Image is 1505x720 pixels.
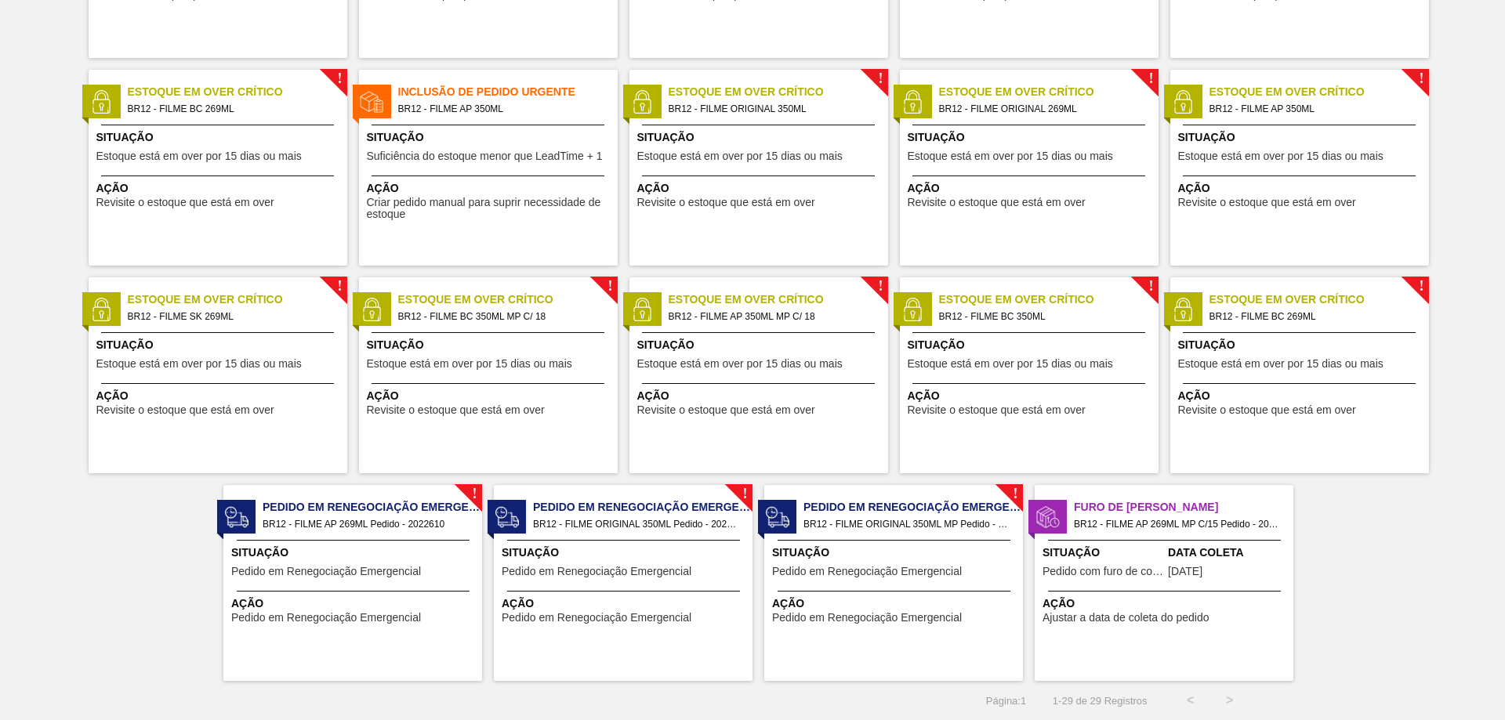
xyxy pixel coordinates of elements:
[908,180,1155,197] span: Ação
[533,499,752,516] span: Pedido em Renegociação Emergencial
[637,337,884,353] span: Situação
[398,291,618,308] span: Estoque em Over Crítico
[1178,180,1425,197] span: Ação
[1171,681,1210,720] button: <
[1419,280,1423,292] span: !
[89,298,113,321] img: status
[1178,388,1425,404] span: Ação
[803,516,1010,533] span: BR12 - FILME ORIGINAL 350ML MP Pedido - 2025638
[669,84,888,100] span: Estoque em Over Crítico
[231,612,421,624] span: Pedido em Renegociação Emergencial
[908,388,1155,404] span: Ação
[986,695,1026,707] span: Página : 1
[939,84,1159,100] span: Estoque em Over Crítico
[1148,280,1153,292] span: !
[1178,197,1356,208] span: Revisite o estoque que está em over
[263,499,482,516] span: Pedido em Renegociação Emergencial
[742,488,747,500] span: !
[939,100,1146,118] span: BR12 - FILME ORIGINAL 269ML
[1178,337,1425,353] span: Situação
[1043,612,1209,624] span: Ajustar a data de coleta do pedido
[1171,90,1195,114] img: status
[1013,488,1017,500] span: !
[337,73,342,85] span: !
[1043,566,1164,577] span: Pedido com furo de coleta
[128,291,347,308] span: Estoque em Over Crítico
[96,358,302,370] span: Estoque está em over por 15 dias ou mais
[1210,681,1249,720] button: >
[495,505,519,529] img: status
[878,280,883,292] span: !
[502,595,749,612] span: Ação
[225,505,248,529] img: status
[231,595,478,612] span: Ação
[637,180,884,197] span: Ação
[1209,100,1416,118] span: BR12 - FILME AP 350ML
[1209,291,1429,308] span: Estoque em Over Crítico
[367,358,572,370] span: Estoque está em over por 15 dias ou mais
[908,129,1155,146] span: Situação
[367,388,614,404] span: Ação
[772,545,1019,561] span: Situação
[1074,499,1293,516] span: Furo de Coleta
[1148,73,1153,85] span: !
[901,298,924,321] img: status
[96,388,343,404] span: Ação
[939,291,1159,308] span: Estoque em Over Crítico
[231,566,421,577] span: Pedido em Renegociação Emergencial
[96,150,302,162] span: Estoque está em over por 15 dias ou mais
[367,180,614,197] span: Ação
[1178,358,1384,370] span: Estoque está em over por 15 dias ou mais
[630,90,654,114] img: status
[502,545,749,561] span: Situação
[96,180,343,197] span: Ação
[1178,404,1356,416] span: Revisite o estoque que está em over
[1043,595,1289,612] span: Ação
[337,280,342,292] span: !
[630,298,654,321] img: status
[669,308,876,325] span: BR12 - FILME AP 350ML MP C/ 18
[360,298,383,321] img: status
[367,150,603,162] span: Suficiência do estoque menor que LeadTime + 1
[1209,308,1416,325] span: BR12 - FILME BC 269ML
[637,388,884,404] span: Ação
[360,90,383,114] img: status
[607,280,612,292] span: !
[367,337,614,353] span: Situação
[367,197,614,221] span: Criar pedido manual para suprir necessidade de estoque
[1209,84,1429,100] span: Estoque em Over Crítico
[96,129,343,146] span: Situação
[1419,73,1423,85] span: !
[939,308,1146,325] span: BR12 - FILME BC 350ML
[772,566,962,577] span: Pedido em Renegociação Emergencial
[96,337,343,353] span: Situação
[878,73,883,85] span: !
[637,197,815,208] span: Revisite o estoque que está em over
[533,516,740,533] span: BR12 - FILME ORIGINAL 350ML Pedido - 2025631
[766,505,789,529] img: status
[772,595,1019,612] span: Ação
[398,84,618,100] span: Inclusão de Pedido Urgente
[803,499,1023,516] span: Pedido em Renegociação Emergencial
[367,129,614,146] span: Situação
[901,90,924,114] img: status
[502,566,691,577] span: Pedido em Renegociação Emergencial
[1036,505,1060,529] img: status
[398,308,605,325] span: BR12 - FILME BC 350ML MP C/ 18
[472,488,477,500] span: !
[669,100,876,118] span: BR12 - FILME ORIGINAL 350ML
[1074,516,1281,533] span: BR12 - FILME AP 269ML MP C/15 Pedido - 2022633
[1171,298,1195,321] img: status
[1178,150,1384,162] span: Estoque está em over por 15 dias ou mais
[908,150,1113,162] span: Estoque está em over por 15 dias ou mais
[128,100,335,118] span: BR12 - FILME BC 269ML
[128,308,335,325] span: BR12 - FILME SK 269ML
[1168,566,1202,577] span: 09/10/2025
[231,545,478,561] span: Situação
[502,612,691,624] span: Pedido em Renegociação Emergencial
[1050,695,1147,707] span: 1 - 29 de 29 Registros
[908,197,1086,208] span: Revisite o estoque que está em over
[908,337,1155,353] span: Situação
[89,90,113,114] img: status
[367,404,545,416] span: Revisite o estoque que está em over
